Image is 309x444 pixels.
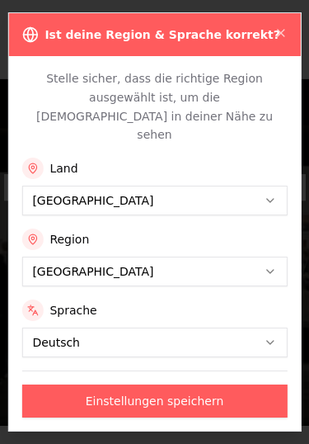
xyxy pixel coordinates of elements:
[44,26,279,43] h3: Ist deine Region & Sprache korrekt?
[21,385,287,418] button: Einstellungen speichern
[49,302,96,319] label: Sprache
[49,160,77,177] label: Land
[49,231,89,248] label: Region
[21,69,287,144] p: Stelle sicher, dass die richtige Region ausgewählt ist, um die [DEMOGRAPHIC_DATA] in deiner Nähe ...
